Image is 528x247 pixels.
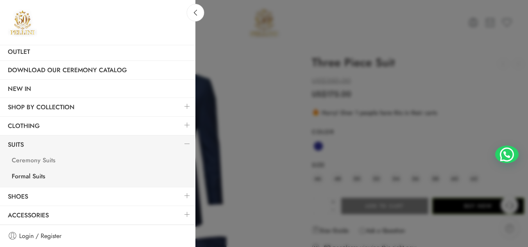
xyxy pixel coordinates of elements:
[4,169,195,185] a: Formal Suits
[8,231,188,241] a: Login / Register
[8,8,37,37] a: Pellini -
[19,231,61,241] span: Login / Register
[4,153,195,169] a: Ceremony Suits
[8,8,37,37] img: Pellini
